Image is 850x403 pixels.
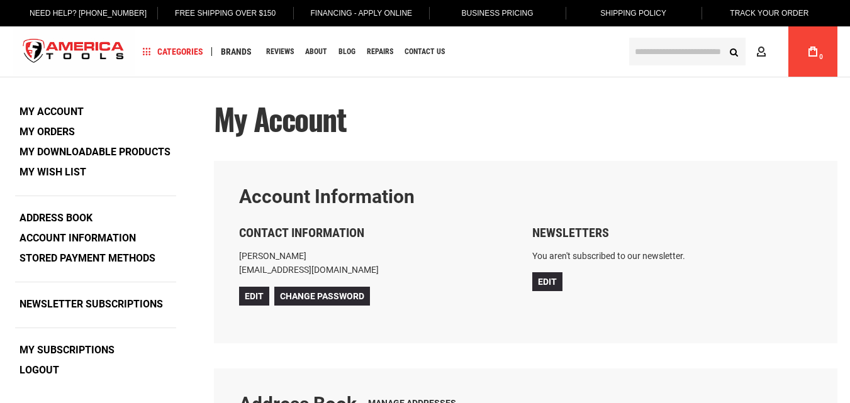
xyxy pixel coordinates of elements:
[239,225,364,240] span: Contact Information
[239,185,415,207] strong: Account Information
[239,249,519,277] p: [PERSON_NAME] [EMAIL_ADDRESS][DOMAIN_NAME]
[260,43,299,60] a: Reviews
[215,43,257,60] a: Brands
[819,53,823,60] span: 0
[15,163,91,182] a: My Wish List
[214,96,347,141] span: My Account
[13,28,135,75] a: store logo
[15,143,175,162] a: My Downloadable Products
[299,43,333,60] a: About
[532,249,812,263] p: You aren't subscribed to our newsletter.
[361,43,399,60] a: Repairs
[722,40,746,63] button: Search
[15,295,167,314] a: Newsletter Subscriptions
[239,287,269,306] a: Edit
[801,26,825,77] a: 0
[338,48,355,55] span: Blog
[143,47,203,56] span: Categories
[333,43,361,60] a: Blog
[274,287,370,306] a: Change Password
[15,249,160,268] a: Stored Payment Methods
[15,102,88,121] strong: My Account
[266,48,294,55] span: Reviews
[221,47,252,56] span: Brands
[532,272,562,291] a: Edit
[367,48,393,55] span: Repairs
[305,48,327,55] span: About
[15,229,140,248] a: Account Information
[13,28,135,75] img: America Tools
[15,209,97,228] a: Address Book
[245,291,264,301] span: Edit
[399,43,450,60] a: Contact Us
[137,43,209,60] a: Categories
[538,277,557,287] span: Edit
[15,123,79,141] a: My Orders
[15,361,64,380] a: Logout
[600,9,666,18] span: Shipping Policy
[532,225,609,240] span: Newsletters
[15,341,119,360] a: My Subscriptions
[405,48,445,55] span: Contact Us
